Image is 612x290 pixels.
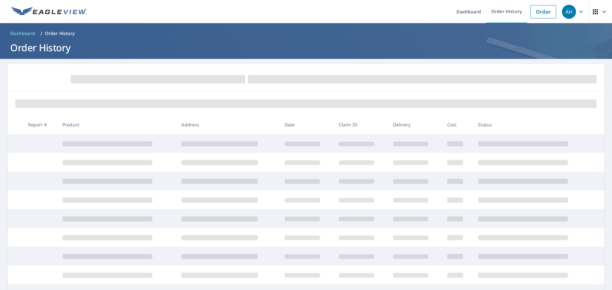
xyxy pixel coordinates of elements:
[8,28,38,39] a: Dashboard
[11,7,87,17] img: EV Logo
[45,30,75,37] p: Order History
[388,115,442,134] th: Delivery
[473,115,592,134] th: Status
[8,41,604,54] h1: Order History
[280,115,334,134] th: Date
[57,115,176,134] th: Product
[442,115,473,134] th: Cost
[334,115,388,134] th: Claim ID
[562,5,576,19] div: AH
[23,115,57,134] th: Report #
[40,30,42,37] li: /
[8,28,604,39] nav: breadcrumb
[530,5,556,18] a: Order
[176,115,279,134] th: Address
[10,30,35,37] span: Dashboard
